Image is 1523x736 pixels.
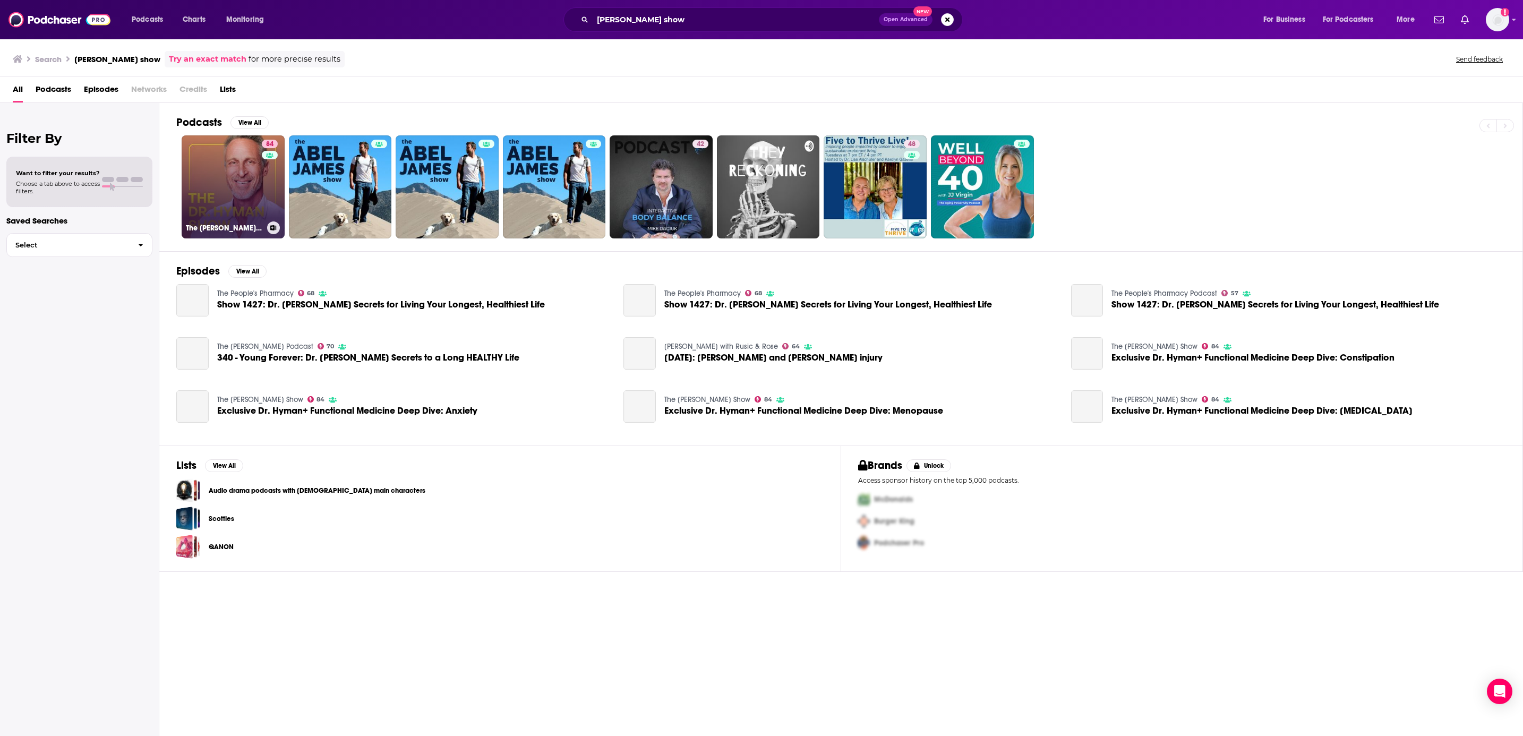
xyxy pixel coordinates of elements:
[1397,12,1415,27] span: More
[176,535,200,559] a: QANON
[176,116,269,129] a: PodcastsView All
[6,216,152,226] p: Saved Searches
[908,139,915,150] span: 48
[36,81,71,102] span: Podcasts
[219,11,278,28] button: open menu
[745,290,762,296] a: 68
[209,513,234,525] a: Scotties
[1263,12,1305,27] span: For Business
[1202,343,1219,349] a: 84
[1211,397,1219,402] span: 84
[792,344,800,349] span: 64
[1486,8,1509,31] button: Show profile menu
[217,300,545,309] a: Show 1427: Dr. Mark Hyman’s Secrets for Living Your Longest, Healthiest Life
[16,180,100,195] span: Choose a tab above to access filters.
[764,397,772,402] span: 84
[176,337,209,370] a: 340 - Young Forever: Dr. Mark Hyman’s Secrets to a Long HEALTHY Life
[8,10,110,30] a: Podchaser - Follow, Share and Rate Podcasts
[1071,284,1103,316] a: Show 1427: Dr. Mark Hyman's Secrets for Living Your Longest, Healthiest Life
[1111,289,1217,298] a: The People's Pharmacy Podcast
[217,353,519,362] a: 340 - Young Forever: Dr. Mark Hyman’s Secrets to a Long HEALTHY Life
[230,116,269,129] button: View All
[316,397,324,402] span: 84
[209,485,425,497] a: Audio drama podcasts with [DEMOGRAPHIC_DATA] main characters
[220,81,236,102] a: Lists
[217,406,477,415] a: Exclusive Dr. Hyman+ Functional Medicine Deep Dive: Anxiety
[1316,11,1389,28] button: open menu
[664,353,883,362] span: [DATE]: [PERSON_NAME] and [PERSON_NAME] injury
[124,11,177,28] button: open menu
[623,390,656,423] a: Exclusive Dr. Hyman+ Functional Medicine Deep Dive: Menopause
[664,300,992,309] a: Show 1427: Dr. Mark Hyman’s Secrets for Living Your Longest, Healthiest Life
[318,343,335,349] a: 70
[327,344,334,349] span: 70
[874,517,914,526] span: Burger King
[1111,353,1394,362] a: Exclusive Dr. Hyman+ Functional Medicine Deep Dive: Constipation
[176,507,200,530] a: Scotties
[1221,290,1238,296] a: 57
[755,291,762,296] span: 68
[854,532,874,554] img: Third Pro Logo
[132,12,163,27] span: Podcasts
[176,264,267,278] a: EpisodesView All
[1231,291,1238,296] span: 57
[176,116,222,129] h2: Podcasts
[262,140,278,148] a: 84
[176,264,220,278] h2: Episodes
[1256,11,1319,28] button: open menu
[1111,395,1197,404] a: The Dr. Hyman Show
[84,81,118,102] a: Episodes
[697,139,704,150] span: 42
[1389,11,1428,28] button: open menu
[664,342,778,351] a: Big Show with Rusic & Rose
[1211,344,1219,349] span: 84
[1111,300,1439,309] a: Show 1427: Dr. Mark Hyman's Secrets for Living Your Longest, Healthiest Life
[209,541,234,553] a: QANON
[182,135,285,238] a: 84The [PERSON_NAME] Show
[854,489,874,510] img: First Pro Logo
[1202,396,1219,403] a: 84
[205,459,243,472] button: View All
[1430,11,1448,29] a: Show notifications dropdown
[249,53,340,65] span: for more precise results
[874,495,913,504] span: McDonalds
[217,300,545,309] span: Show 1427: Dr. [PERSON_NAME] Secrets for Living Your Longest, Healthiest Life
[906,459,952,472] button: Unlock
[217,395,303,404] a: The Dr. Hyman Show
[664,300,992,309] span: Show 1427: Dr. [PERSON_NAME] Secrets for Living Your Longest, Healthiest Life
[1111,406,1413,415] a: Exclusive Dr. Hyman+ Functional Medicine Deep Dive: IBS
[854,510,874,532] img: Second Pro Logo
[6,233,152,257] button: Select
[623,284,656,316] a: Show 1427: Dr. Mark Hyman’s Secrets for Living Your Longest, Healthiest Life
[13,81,23,102] a: All
[879,13,932,26] button: Open AdvancedNew
[1487,679,1512,704] div: Open Intercom Messenger
[755,396,772,403] a: 84
[1111,300,1439,309] span: Show 1427: Dr. [PERSON_NAME] Secrets for Living Your Longest, Healthiest Life
[7,242,130,249] span: Select
[664,353,883,362] a: April 19: Dr. Isaac Bogoch and Zach Hyman’s injury
[858,476,1505,484] p: Access sponsor history on the top 5,000 podcasts.
[664,406,943,415] a: Exclusive Dr. Hyman+ Functional Medicine Deep Dive: Menopause
[298,290,315,296] a: 68
[574,7,973,32] div: Search podcasts, credits, & more...
[1111,342,1197,351] a: The Dr. Hyman Show
[176,11,212,28] a: Charts
[217,289,294,298] a: The People's Pharmacy
[228,265,267,278] button: View All
[179,81,207,102] span: Credits
[16,169,100,177] span: Want to filter your results?
[176,390,209,423] a: Exclusive Dr. Hyman+ Functional Medicine Deep Dive: Anxiety
[782,343,800,349] a: 64
[35,54,62,64] h3: Search
[176,478,200,502] a: Audio drama podcasts with LGBTQ+ main characters
[664,395,750,404] a: The Dr. Hyman Show
[176,459,196,472] h2: Lists
[593,11,879,28] input: Search podcasts, credits, & more...
[266,139,273,150] span: 84
[1486,8,1509,31] span: Logged in as WE_Broadcast
[186,224,263,233] h3: The [PERSON_NAME] Show
[1457,11,1473,29] a: Show notifications dropdown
